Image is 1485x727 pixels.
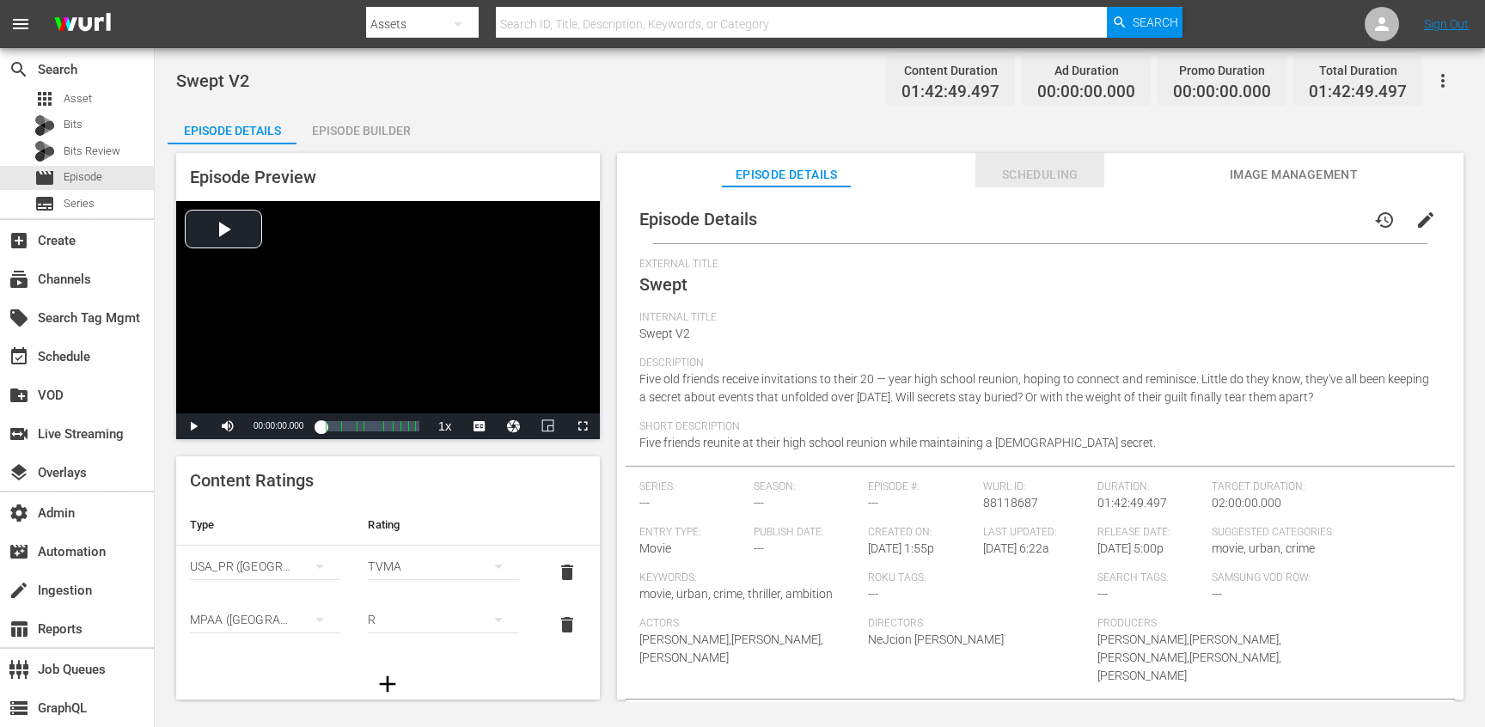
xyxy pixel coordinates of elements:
span: Directors [868,617,1089,631]
span: Internal Title [639,311,1433,325]
th: Rating [354,504,532,546]
span: [PERSON_NAME],[PERSON_NAME],[PERSON_NAME] [639,632,823,664]
span: Entry Type: [639,526,745,540]
span: 88118687 [983,496,1038,510]
span: Producers [1097,617,1318,631]
span: Episode [34,168,55,188]
span: --- [639,496,650,510]
span: Scheduling [975,164,1104,186]
button: Episode Builder [296,110,425,144]
span: Description [639,357,1433,370]
div: R [368,596,518,644]
span: Live Streaming [9,424,29,444]
span: Asset [64,90,92,107]
th: Type [176,504,354,546]
div: Video Player [176,201,600,439]
span: 01:42:49.497 [901,82,999,102]
a: Sign Out [1424,17,1469,31]
span: GraphQL [9,698,29,718]
span: Suggested Categories: [1212,526,1433,540]
span: Five friends reunite at their high school reunion while maintaining a [DEMOGRAPHIC_DATA] secret. [639,436,1156,449]
button: Jump To Time [497,413,531,439]
span: Created On: [868,526,974,540]
button: Picture-in-Picture [531,413,565,439]
span: delete [557,562,577,583]
span: Admin [9,503,29,523]
div: Bits Review [34,141,55,162]
span: Asset [34,89,55,109]
span: delete [557,614,577,635]
button: Search [1107,7,1182,38]
span: Overlays [9,462,29,483]
span: Episode Details [639,209,757,229]
span: --- [754,541,764,555]
div: Bits [34,115,55,136]
button: history [1364,199,1405,241]
span: 01:42:49.497 [1309,82,1407,102]
span: Episode [64,168,102,186]
button: Play [176,413,211,439]
span: Automation [9,541,29,562]
span: Bits [64,116,82,133]
span: Job Queues [9,659,29,680]
span: Swept [639,274,687,295]
span: edit [1415,210,1436,230]
button: edit [1405,199,1446,241]
span: Swept V2 [176,70,249,91]
span: Last Updated: [983,526,1089,540]
span: --- [868,587,878,601]
div: Episode Details [168,110,296,151]
span: External Title [639,258,1433,272]
span: Series [34,193,55,214]
span: Swept V2 [639,327,690,340]
button: delete [547,552,588,593]
table: simple table [176,504,600,651]
span: Reports [9,619,29,639]
div: Total Duration [1309,58,1407,82]
span: Content Ratings [190,470,314,491]
span: movie, urban, crime, thriller, ambition [639,587,833,601]
span: Movie [639,541,671,555]
span: Channels [9,269,29,290]
span: Actors [639,617,860,631]
div: Promo Duration [1173,58,1271,82]
span: Five old friends receive invitations to their 20 — year high school reunion, hoping to connect an... [639,372,1429,404]
span: Roku Tags: [868,571,1089,585]
img: ans4CAIJ8jUAAAAAAAAAAAAAAAAAAAAAAAAgQb4GAAAAAAAAAAAAAAAAAAAAAAAAJMjXAAAAAAAAAAAAAAAAAAAAAAAAgAT5G... [41,4,124,45]
div: Episode Builder [296,110,425,151]
button: delete [547,604,588,645]
span: VOD [9,385,29,406]
span: Ingestion [9,580,29,601]
span: menu [10,14,31,34]
span: Episode Preview [190,167,316,187]
span: Publish Date: [754,526,859,540]
span: Target Duration: [1212,480,1433,494]
span: Season: [754,480,859,494]
button: Episode Details [168,110,296,144]
span: 02:00:00.000 [1212,496,1281,510]
div: Progress Bar [321,421,419,431]
span: 00:00:00.000 [1173,82,1271,102]
button: Fullscreen [565,413,600,439]
button: Captions [462,413,497,439]
span: 00:00:00.000 [254,421,303,431]
span: history [1374,210,1395,230]
span: Release Date: [1097,526,1203,540]
span: Search Tags: [1097,571,1203,585]
span: Bits Review [64,143,120,160]
span: NeJcion [PERSON_NAME] [868,632,1004,646]
div: USA_PR ([GEOGRAPHIC_DATA]) [190,542,340,590]
span: Wurl ID: [983,480,1089,494]
span: Episode Details [722,164,851,186]
span: --- [868,496,878,510]
span: --- [754,496,764,510]
span: Keywords: [639,571,860,585]
span: Search [1133,7,1178,38]
span: Schedule [9,346,29,367]
span: Create [9,230,29,251]
span: Samsung VOD Row: [1212,571,1317,585]
button: Playback Rate [428,413,462,439]
span: [DATE] 5:00p [1097,541,1164,555]
span: Search [9,59,29,80]
span: Search Tag Mgmt [9,308,29,328]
